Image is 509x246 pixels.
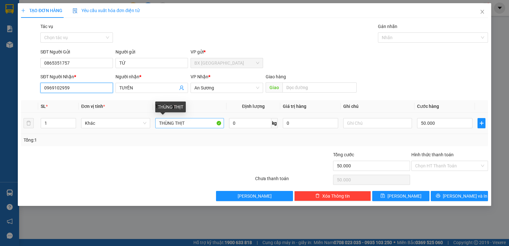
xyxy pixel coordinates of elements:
[179,85,184,90] span: user-add
[372,191,429,201] button: save[PERSON_NAME]
[283,118,338,128] input: 0
[431,191,488,201] button: printer[PERSON_NAME] và In
[266,82,282,93] span: Giao
[194,83,259,93] span: An Sương
[378,24,397,29] label: Gán nhãn
[5,28,70,37] div: 0393581917
[411,152,454,157] label: Hình thức thanh toán
[341,100,415,113] th: Ghi chú
[21,8,62,13] span: TẠO ĐƠN HÀNG
[480,9,485,14] span: close
[24,137,197,144] div: Tổng: 1
[40,73,113,80] div: SĐT Người Nhận
[322,193,350,200] span: Xóa Thông tin
[115,73,188,80] div: Người nhận
[191,48,263,55] div: VP gửi
[74,21,129,30] div: 0966653611
[5,42,15,48] span: CR :
[40,24,53,29] label: Tác vụ
[216,191,293,201] button: [PERSON_NAME]
[74,6,90,13] span: Nhận:
[478,118,485,128] button: plus
[282,82,357,93] input: Dọc đường
[74,5,129,13] div: Bàu Đồn
[194,58,259,68] span: BX Tân Châu
[81,104,105,109] span: Đơn vị tính
[41,104,46,109] span: SL
[478,121,485,126] span: plus
[242,104,265,109] span: Định lượng
[473,3,491,21] button: Close
[155,118,224,128] input: VD: Bàn, Ghế
[387,193,422,200] span: [PERSON_NAME]
[155,102,186,112] div: THÙNG THỊT
[380,193,385,199] span: save
[417,104,439,109] span: Cước hàng
[5,6,15,13] span: Gửi:
[443,193,487,200] span: [PERSON_NAME] và In
[21,8,25,13] span: plus
[254,175,332,186] div: Chưa thanh toán
[333,152,354,157] span: Tổng cước
[5,5,70,21] div: BX [GEOGRAPHIC_DATA]
[115,48,188,55] div: Người gửi
[343,118,412,128] input: Ghi Chú
[315,193,320,199] span: delete
[40,48,113,55] div: SĐT Người Gửi
[271,118,278,128] span: kg
[191,74,208,79] span: VP Nhận
[294,191,371,201] button: deleteXóa Thông tin
[74,13,129,21] div: QUỲNH
[436,193,440,199] span: printer
[85,118,146,128] span: Khác
[73,8,78,13] img: icon
[238,193,272,200] span: [PERSON_NAME]
[24,118,34,128] button: delete
[283,104,306,109] span: Giá trị hàng
[5,21,70,28] div: HAI
[266,74,286,79] span: Giao hàng
[73,8,140,13] span: Yêu cầu xuất hóa đơn điện tử
[5,41,71,49] div: 30.000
